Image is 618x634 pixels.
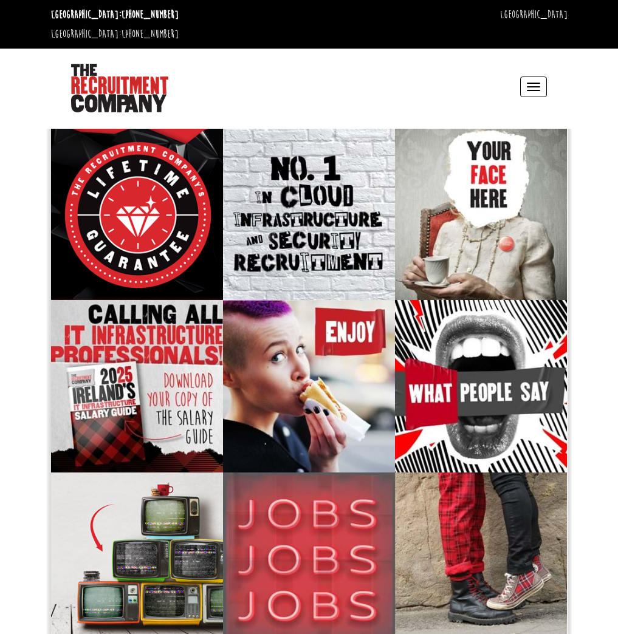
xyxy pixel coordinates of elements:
[71,64,168,112] img: The Recruitment Company
[48,24,182,44] li: [GEOGRAPHIC_DATA]:
[122,8,179,21] a: [PHONE_NUMBER]
[500,8,568,21] a: [GEOGRAPHIC_DATA]
[48,5,182,24] li: [GEOGRAPHIC_DATA]:
[122,27,179,41] a: [PHONE_NUMBER]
